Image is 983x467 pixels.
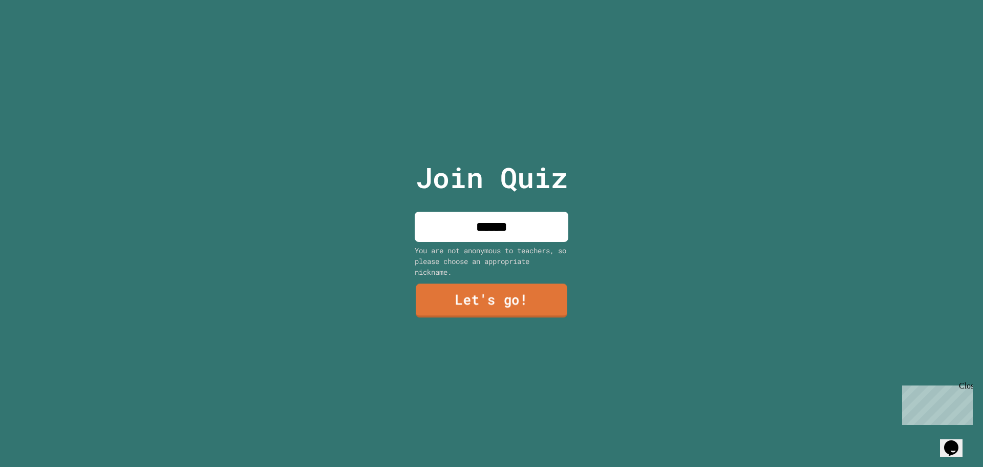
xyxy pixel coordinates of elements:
div: You are not anonymous to teachers, so please choose an appropriate nickname. [415,245,568,277]
a: Let's go! [416,284,567,318]
iframe: chat widget [898,381,973,425]
p: Join Quiz [416,156,568,199]
div: Chat with us now!Close [4,4,71,65]
iframe: chat widget [940,426,973,457]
